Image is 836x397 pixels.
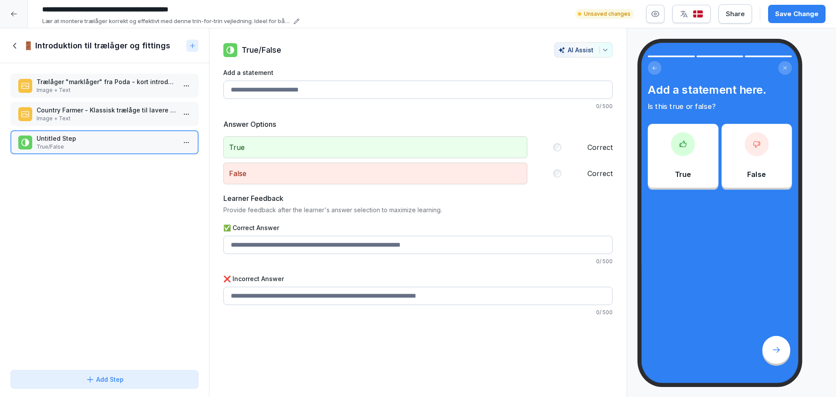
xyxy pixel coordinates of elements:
button: Save Change [768,5,826,23]
button: Share [718,4,752,24]
img: dk.svg [693,10,703,18]
h4: Add a statement here. [648,83,792,96]
p: Untitled Step [37,134,176,143]
div: Add Step [86,375,124,384]
div: Country Farmer - Klassisk trælåge til lavere hegnImage + Text [10,102,199,126]
label: ❌ Incorrect Answer [223,274,613,283]
h1: 🚪 Introduktion til trælåger og fittings [24,41,170,51]
div: Untitled StepTrue/False [10,130,199,154]
p: Image + Text [37,86,176,94]
p: 0 / 500 [223,309,613,316]
label: ✅ Correct Answer [223,223,613,232]
label: Add a statement [223,68,613,77]
div: Save Change [775,9,819,19]
p: True [675,169,691,180]
p: Country Farmer - Klassisk trælåge til lavere hegn [37,105,176,115]
div: AI Assist [558,46,609,54]
p: True/False [242,44,281,56]
label: Correct [587,142,613,153]
div: Share [726,9,745,19]
button: Add Step [10,370,199,389]
p: False [223,163,527,184]
div: Trælåger "marklåger" fra Poda - kort introduktionImage + Text [10,74,199,98]
h5: Answer Options [223,119,613,129]
p: Trælåger "marklåger" fra Poda - kort introduktion [37,77,176,86]
p: 0 / 500 [223,258,613,265]
p: 0 / 500 [223,102,613,110]
p: Unsaved changes [584,10,630,18]
p: False [747,169,766,180]
p: Provide feedback after the learner's answer selection to maximize learning. [223,205,613,214]
p: Lær at montere trælåger korrekt og effektivt med denne trin-for-trin vejledning. Ideel for både n... [42,17,291,26]
p: True [223,136,527,158]
label: Correct [587,168,613,179]
p: Image + Text [37,115,176,122]
p: True/False [37,143,176,151]
h5: Learner Feedback [223,193,283,204]
p: Is this true or false? [648,101,792,112]
button: AI Assist [554,42,613,58]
